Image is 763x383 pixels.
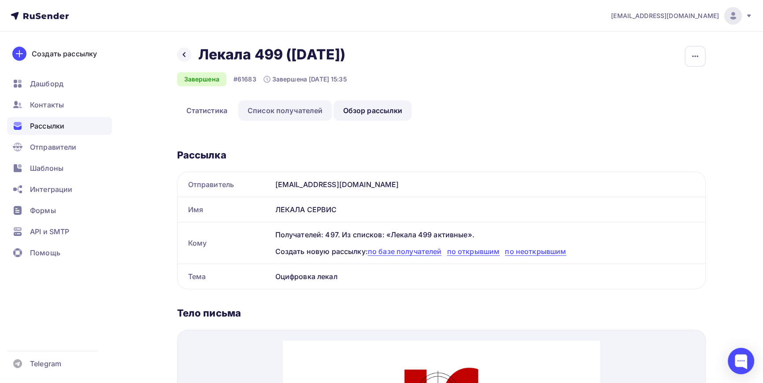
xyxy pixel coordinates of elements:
[30,205,56,216] span: Формы
[4,123,312,163] div: Вас приветствует компания "ЛЕКАЛА СЕРВИС" - лидер в профессиональной оцифровке, градации, конверт...
[30,142,77,152] span: Отправители
[178,222,272,264] div: Кому
[177,72,226,86] div: Завершена
[30,163,63,173] span: Шаблоны
[177,149,706,161] div: Рассылка
[272,197,705,222] div: ЛЕКАЛА СЕРВИС
[30,184,72,195] span: Интеграции
[7,75,112,92] a: Дашборд
[30,121,64,131] span: Рассылки
[7,159,112,177] a: Шаблоны
[272,264,705,289] div: Оцифровка лекал
[275,246,695,257] div: Создать новую рассылку:
[611,11,719,20] span: [EMAIL_ADDRESS][DOMAIN_NAME]
[368,247,442,256] span: по базе получателей
[272,172,705,197] div: [EMAIL_ADDRESS][DOMAIN_NAME]
[7,96,112,114] a: Контакты
[7,117,112,135] a: Рассылки
[611,7,752,25] a: [EMAIL_ADDRESS][DOMAIN_NAME]
[177,100,237,121] a: Статистика
[178,264,272,289] div: Тема
[7,202,112,219] a: Формы
[30,247,60,258] span: Помощь
[505,247,566,256] span: по неоткрывшим
[275,229,695,240] div: Получателей: 497. Из списков: «Лекала 499 активные».
[238,100,332,121] a: Список получателей
[30,358,61,369] span: Telegram
[32,48,97,59] div: Создать рассылку
[333,100,411,121] a: Обзор рассылки
[178,197,272,222] div: Имя
[30,99,64,110] span: Контакты
[198,46,346,63] h2: Лекала 499 ([DATE])
[30,226,69,237] span: API и SMTP
[30,78,63,89] span: Дашборд
[263,75,347,84] div: Завершена [DATE] 15:35
[233,75,256,84] div: #61683
[178,172,272,197] div: Отправитель
[7,138,112,156] a: Отправители
[177,307,706,319] div: Тело письма
[447,247,500,256] span: по открывшим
